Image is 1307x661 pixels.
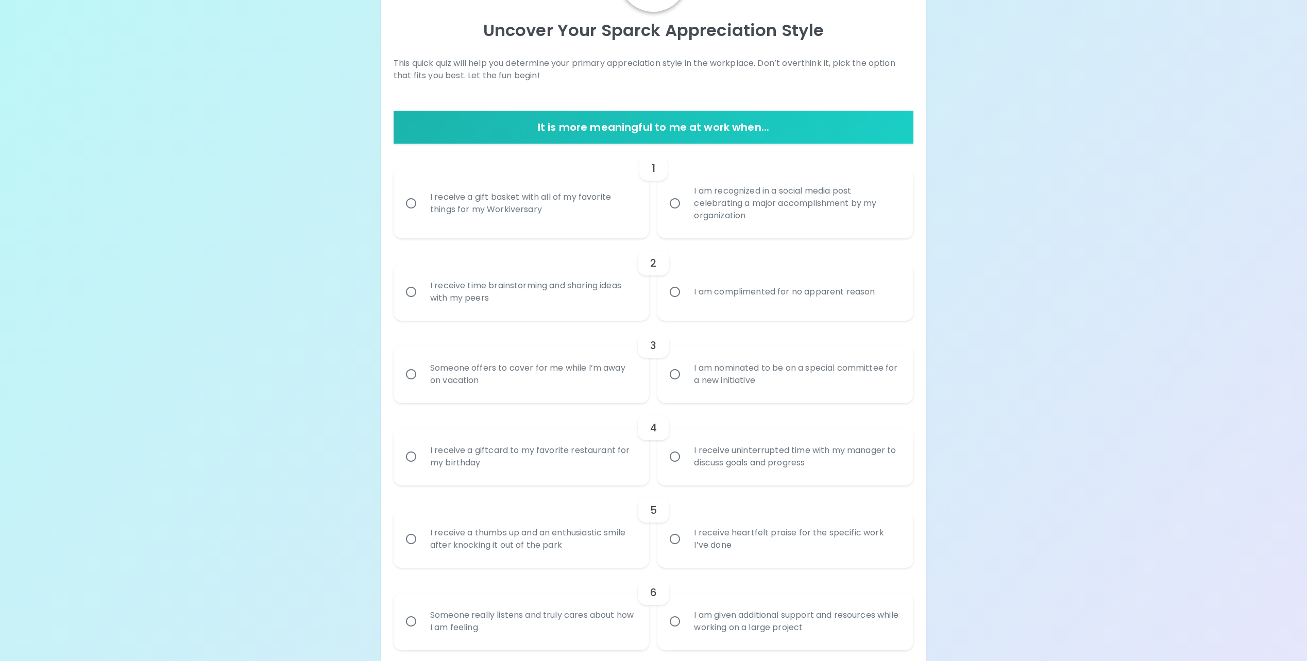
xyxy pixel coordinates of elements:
[394,238,913,321] div: choice-group-check
[650,502,657,518] h6: 5
[650,337,656,354] h6: 3
[422,267,644,317] div: I receive time brainstorming and sharing ideas with my peers
[394,321,913,403] div: choice-group-check
[394,568,913,650] div: choice-group-check
[686,514,908,564] div: I receive heartfelt praise for the specific work I’ve done
[422,432,644,481] div: I receive a giftcard to my favorite restaurant for my birthday
[686,432,908,481] div: I receive uninterrupted time with my manager to discuss goals and progress
[422,597,644,646] div: Someone really listens and truly cares about how I am feeling
[650,584,657,601] h6: 6
[394,403,913,485] div: choice-group-check
[394,57,913,82] p: This quick quiz will help you determine your primary appreciation style in the workplace. Don’t o...
[394,20,913,41] p: Uncover Your Sparck Appreciation Style
[686,597,908,646] div: I am given additional support and resources while working on a large project
[686,172,908,234] div: I am recognized in a social media post celebrating a major accomplishment by my organization
[394,485,913,568] div: choice-group-check
[650,420,657,436] h6: 4
[422,179,644,228] div: I receive a gift basket with all of my favorite things for my Workiversary
[422,514,644,564] div: I receive a thumbs up and an enthusiastic smile after knocking it out of the park
[686,273,883,310] div: I am complimented for no apparent reason
[686,350,908,399] div: I am nominated to be on a special committee for a new initiative
[422,350,644,399] div: Someone offers to cover for me while I’m away on vacation
[650,255,656,271] h6: 2
[398,119,909,135] h6: It is more meaningful to me at work when...
[652,160,655,177] h6: 1
[394,144,913,238] div: choice-group-check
